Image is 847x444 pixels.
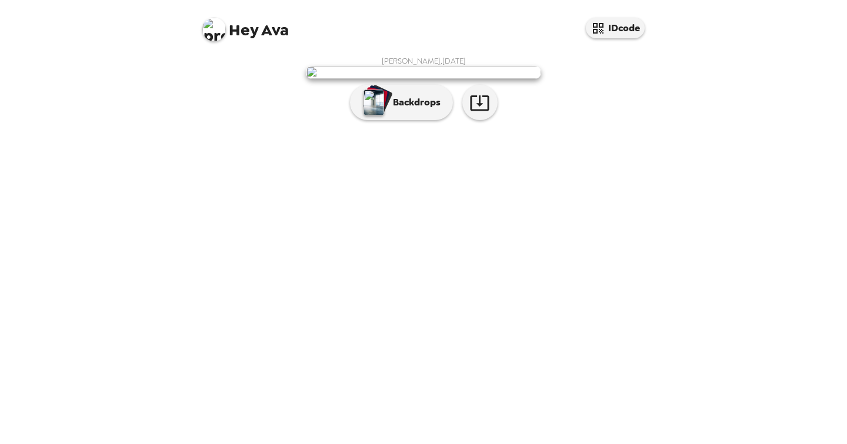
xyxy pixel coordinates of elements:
[382,56,466,66] span: [PERSON_NAME] , [DATE]
[306,66,541,79] img: user
[387,95,441,110] p: Backdrops
[202,12,289,38] span: Ava
[202,18,226,41] img: profile pic
[229,19,258,41] span: Hey
[350,85,453,120] button: Backdrops
[586,18,645,38] button: IDcode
